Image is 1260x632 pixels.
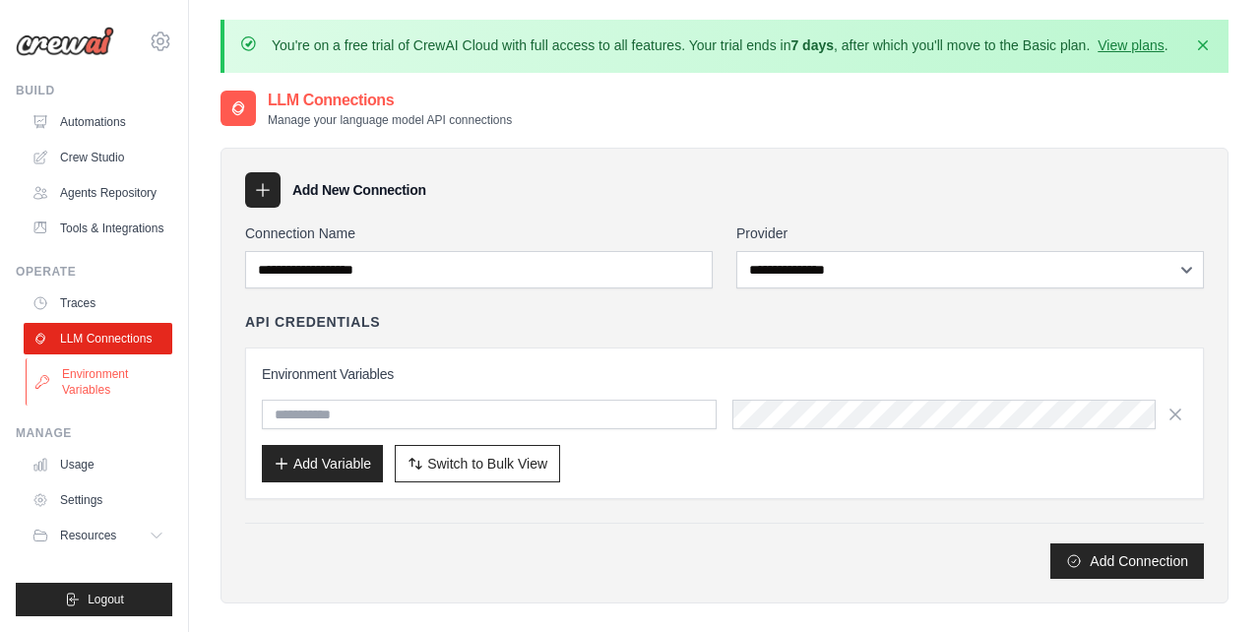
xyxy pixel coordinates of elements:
a: Usage [24,449,172,480]
h3: Add New Connection [292,180,426,200]
p: Manage your language model API connections [268,112,512,128]
span: Logout [88,592,124,607]
div: Manage [16,425,172,441]
img: Logo [16,27,114,56]
div: Build [16,83,172,98]
span: Resources [60,528,116,543]
button: Add Variable [262,445,383,482]
label: Connection Name [245,223,713,243]
label: Provider [736,223,1204,243]
a: Settings [24,484,172,516]
button: Add Connection [1050,543,1204,579]
a: LLM Connections [24,323,172,354]
a: Automations [24,106,172,138]
a: Agents Repository [24,177,172,209]
a: Traces [24,287,172,319]
button: Resources [24,520,172,551]
button: Logout [16,583,172,616]
a: Environment Variables [26,358,174,406]
h3: Environment Variables [262,364,1187,384]
div: Operate [16,264,172,280]
strong: 7 days [790,37,834,53]
h4: API Credentials [245,312,380,332]
span: Switch to Bulk View [427,454,547,474]
a: Tools & Integrations [24,213,172,244]
h2: LLM Connections [268,89,512,112]
a: Crew Studio [24,142,172,173]
button: Switch to Bulk View [395,445,560,482]
a: View plans [1098,37,1164,53]
p: You're on a free trial of CrewAI Cloud with full access to all features. Your trial ends in , aft... [272,35,1168,55]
